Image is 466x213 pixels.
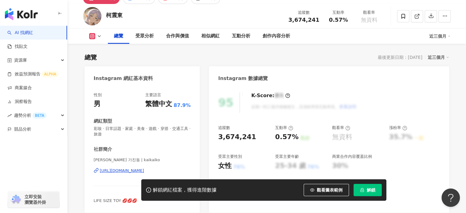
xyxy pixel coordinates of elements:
[8,191,59,208] a: chrome extension立即安裝 瀏覽器外掛
[145,92,161,98] div: 主要語言
[7,99,32,105] a: 洞察報告
[10,195,22,204] img: chrome extension
[218,161,232,171] div: 女性
[360,188,364,192] span: lock
[85,53,97,62] div: 總覽
[14,108,47,122] span: 趨勢分析
[389,125,407,131] div: 漲粉率
[275,125,293,131] div: 互動率
[135,32,154,40] div: 受眾分析
[317,188,343,192] span: 觀看圖表範例
[354,184,382,196] button: 解鎖
[361,17,377,23] span: 無資料
[201,32,220,40] div: 相似網紅
[332,154,372,159] div: 商業合作內容覆蓋比例
[94,99,100,109] div: 男
[218,75,268,82] div: Instagram 數據總覽
[327,10,350,16] div: 互動率
[32,112,47,119] div: BETA
[218,132,256,142] div: 3,674,241
[106,11,123,19] div: 柯震東
[153,187,217,193] div: 解鎖網紅檔案，獲得進階數據
[7,71,59,77] a: 效益預測報告ALPHA
[332,132,352,142] div: 無資料
[288,10,319,16] div: 追蹤數
[94,146,112,153] div: 社群簡介
[275,154,299,159] div: 受眾主要年齡
[14,122,31,136] span: 競品分析
[329,17,348,23] span: 0.57%
[378,55,422,60] div: 最後更新日期：[DATE]
[94,118,112,124] div: 網紅類型
[7,85,32,91] a: 商案媒合
[7,44,28,50] a: 找貼文
[83,7,101,25] img: KOL Avatar
[94,168,191,173] a: [URL][DOMAIN_NAME]
[166,32,189,40] div: 合作與價值
[94,92,102,98] div: 性別
[94,198,137,203] span: LIFE SIZE TOY 💋💋💋
[367,188,375,192] span: 解鎖
[7,113,12,118] span: rise
[114,32,123,40] div: 總覽
[145,99,172,109] div: 繁體中文
[14,53,27,67] span: 資源庫
[218,125,230,131] div: 追蹤數
[232,32,250,40] div: 互動分析
[358,10,381,16] div: 觀看率
[94,157,191,163] span: [PERSON_NAME] 가진동 | kaikaiko
[288,17,319,23] span: 3,674,241
[94,126,191,137] span: 彩妝 · 日常話題 · 家庭 · 美食 · 遊戲 · 穿搭 · 交通工具 · 旅遊
[25,194,46,205] span: 立即安裝 瀏覽器外掛
[100,168,144,173] div: [URL][DOMAIN_NAME]
[332,125,350,131] div: 觀看率
[218,154,242,159] div: 受眾主要性別
[5,8,38,20] img: logo
[94,75,153,82] div: Instagram 網紅基本資料
[275,132,298,142] div: 0.57%
[429,31,451,41] div: 近三個月
[263,32,290,40] div: 創作內容分析
[7,30,33,36] a: searchAI 找網紅
[428,53,449,61] div: 近三個月
[174,102,191,109] span: 87.9%
[251,92,290,99] div: K-Score :
[304,184,349,196] button: 觀看圖表範例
